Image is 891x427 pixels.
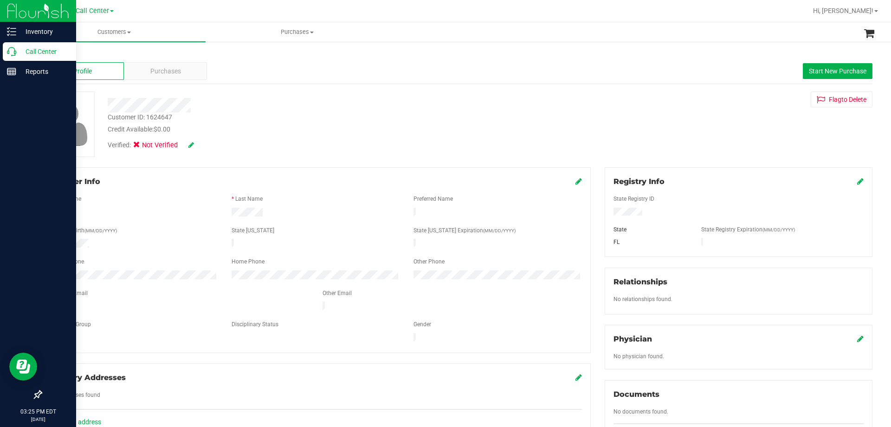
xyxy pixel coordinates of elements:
button: Flagto Delete [811,92,872,107]
span: Documents [613,390,659,399]
span: $0.00 [154,125,170,133]
span: Physician [613,335,652,343]
span: Purchases [150,66,181,76]
div: Credit Available: [108,125,517,134]
label: Disciplinary Status [232,320,278,328]
label: State [US_STATE] Expiration [413,226,516,235]
span: Hi, [PERSON_NAME]! [813,7,873,14]
span: Start New Purchase [809,67,866,75]
div: FL [607,238,695,246]
inline-svg: Inventory [7,27,16,36]
span: (MM/DD/YYYY) [762,227,795,232]
span: No physician found. [613,353,664,360]
label: Preferred Name [413,195,453,203]
label: State Registry Expiration [701,225,795,234]
label: No relationships found. [613,295,672,303]
div: Customer ID: 1624647 [108,112,172,122]
label: State [US_STATE] [232,226,274,235]
button: Start New Purchase [803,63,872,79]
span: (MM/DD/YYYY) [84,228,117,233]
label: Other Email [323,289,352,297]
div: Verified: [108,140,194,151]
span: Profile [73,66,92,76]
span: Call Center [76,7,109,15]
span: Customers [22,28,206,36]
label: State Registry ID [613,195,654,203]
label: Home Phone [232,257,265,266]
div: State [607,225,695,234]
span: (MM/DD/YYYY) [483,228,516,233]
span: Not Verified [142,140,179,151]
label: Gender [413,320,431,328]
iframe: Resource center [9,353,37,381]
p: 03:25 PM EDT [4,407,72,416]
a: Purchases [206,22,389,42]
a: Customers [22,22,206,42]
inline-svg: Reports [7,67,16,76]
p: Inventory [16,26,72,37]
span: Relationships [613,277,667,286]
span: No documents found. [613,408,668,415]
span: Registry Info [613,177,665,186]
inline-svg: Call Center [7,47,16,56]
p: Reports [16,66,72,77]
p: Call Center [16,46,72,57]
label: Other Phone [413,257,445,266]
span: Purchases [206,28,388,36]
span: Delivery Addresses [50,373,126,382]
p: [DATE] [4,416,72,423]
label: Last Name [235,195,263,203]
label: Date of Birth [53,226,117,235]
